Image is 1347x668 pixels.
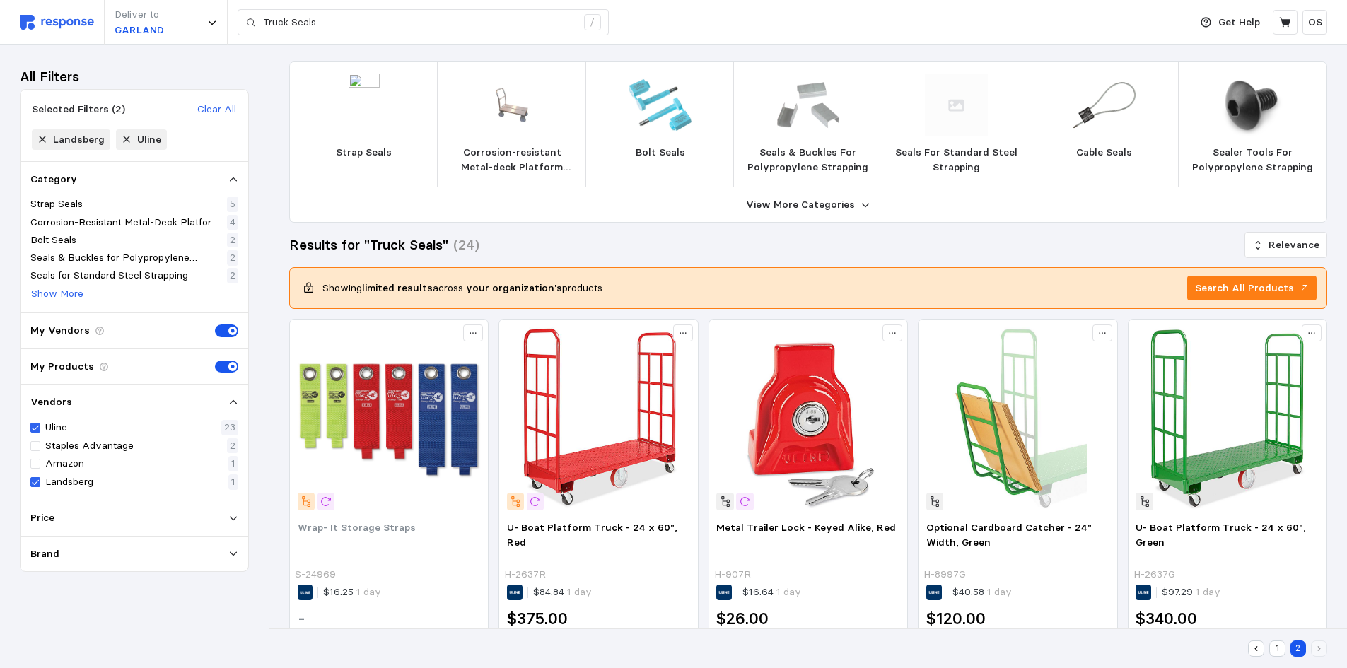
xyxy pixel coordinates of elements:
span: U- Boat Platform Truck - 24 x 60", Green [1136,521,1306,549]
h2: $26.00 [716,608,769,630]
p: Strap Seals [336,145,392,160]
b: your organization's [466,281,562,294]
p: Landsberg [45,474,93,490]
p: Get Help [1218,15,1260,30]
img: H-907R [716,327,899,510]
p: H-8997G [923,567,966,582]
p: $84.84 [533,585,592,600]
p: Brand [30,546,59,562]
div: / [584,14,601,31]
span: 1 day [1193,585,1220,598]
p: Sealer Tools For Polypropylene Strapping [1190,145,1315,175]
img: H-2637G [1136,327,1319,510]
p: Corrosion-Resistant Metal-Deck Platform Trucks [30,215,224,230]
p: Search All Products [1195,281,1294,296]
img: 795260.webp [777,74,840,136]
button: Search All Products [1187,276,1317,301]
p: S-24969 [295,567,336,582]
p: Bolt Seals [636,145,685,160]
button: Relevance [1244,232,1327,259]
p: Seals for Standard Steel Strapping [30,268,188,283]
img: S-24969 [298,327,481,510]
div: Selected Filters (2) [32,102,125,117]
img: H-8997G [926,327,1109,510]
p: Corrosion-resistant Metal-deck Platform Trucks [449,145,574,175]
span: Optional Cardboard Catcher - 24" Width, Green [926,521,1092,549]
img: svg%3e [20,15,94,30]
p: View More Categories [746,197,855,213]
h3: Results for "Truck Seals" [289,235,448,254]
p: 1 [231,474,235,490]
b: limited results [362,281,433,294]
p: Category [30,172,77,187]
h2: - [298,608,305,630]
p: Cable Seals [1076,145,1132,160]
p: My Vendors [30,323,90,339]
p: H-2637R [504,567,546,582]
h2: $340.00 [1136,608,1197,630]
input: Search for a product name or SKU [263,10,576,35]
p: 2 [230,250,235,266]
span: 1 day [984,585,1012,598]
p: My Products [30,359,94,375]
p: Seals & Buckles for Polypropylene Strapping [30,250,224,266]
p: $16.64 [742,585,801,600]
button: 2 [1290,640,1307,657]
span: Metal Trailer Lock - Keyed Alike, Red [716,521,896,534]
h2: $375.00 [507,608,568,630]
p: Seals & Buckles For Polypropylene Strapping [745,145,870,175]
img: 670490BK.webp [1073,74,1136,136]
p: 2 [230,268,235,283]
p: 2 [230,438,235,454]
button: Show More [30,286,84,303]
img: 670487BL.webp [629,74,692,136]
p: 2 [230,233,235,248]
img: H-2637R [507,327,690,510]
p: Seals For Standard Steel Strapping [894,145,1019,175]
p: GARLAND [115,23,164,38]
span: U- Boat Platform Truck - 24 x 60", Red [507,521,677,549]
p: Vendors [30,394,72,410]
h2: $120.00 [926,608,986,630]
span: 1 day [774,585,801,598]
p: $16.25 [323,585,381,600]
p: $97.29 [1162,585,1220,600]
p: Relevance [1269,238,1319,253]
p: Amazon [45,456,84,471]
p: Clear All [197,102,236,117]
p: $40.58 [952,585,1012,600]
p: Showing across products. [322,281,605,296]
p: Show More [31,286,83,302]
span: 1 day [354,585,381,598]
p: 4 [230,215,235,230]
p: Price [30,510,54,526]
span: Wrap- It Storage Straps [298,521,416,534]
img: svg%3e [925,74,988,136]
button: OS [1302,10,1327,35]
p: H-2637G [1133,567,1175,582]
img: 38TK46_AS01 [332,74,395,136]
button: Clear All [197,101,237,118]
p: Bolt Seals [30,233,76,248]
button: 1 [1269,640,1285,657]
h3: All Filters [20,67,79,86]
p: Staples Advantage [45,438,134,454]
p: H-907R [714,567,751,582]
button: View More Categories [290,187,1326,222]
h3: (24) [453,235,479,254]
img: PRV_P20836T.webp [481,74,544,136]
p: 5 [230,197,235,212]
p: 23 [224,420,235,435]
img: H-57-1214 [1221,74,1284,136]
p: 1 [231,456,235,471]
div: Uline [137,132,161,147]
p: Deliver to [115,7,164,23]
span: 1 day [564,585,592,598]
button: Get Help [1192,9,1269,36]
p: Uline [45,420,67,435]
div: Landsberg [53,132,105,147]
p: OS [1308,15,1322,30]
p: Strap Seals [30,197,83,212]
